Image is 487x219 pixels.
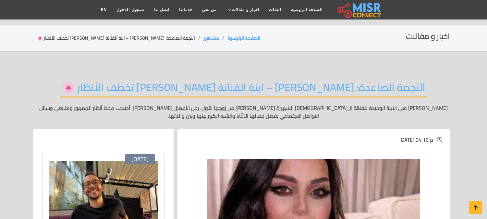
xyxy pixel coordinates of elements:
a: خدماتنا [174,4,197,16]
a: اخبار و مقالات [221,4,264,16]
h2: اخبار و مقالات [406,32,450,41]
a: EN [96,4,112,16]
span: اخبار و مقالات [232,7,259,13]
img: main.misr_connect [337,2,381,18]
a: تسجيل الدخول [112,4,149,16]
span: [DATE] [131,156,149,163]
a: اتصل بنا [149,4,174,16]
a: مشاهير [203,34,219,42]
h2: النجمة الصاعدة: [PERSON_NAME] – ابنة الفنانة [PERSON_NAME] تخطف الأنظار 🌸 [60,81,427,97]
a: الصفحة الرئيسية [227,34,260,42]
li: النجمة الصاعدة: [PERSON_NAME] – ابنة الفنانة [PERSON_NAME] تخطف الأنظار 🌸 [37,35,203,42]
a: من نحن [197,4,221,16]
a: الفئات [264,4,286,16]
p: [PERSON_NAME] هي الابنة الوحيدة للفنانة ال[DEMOGRAPHIC_DATA] الشهيرة [PERSON_NAME] من زوجها الأول... [37,104,450,120]
a: الصفحة الرئيسية [286,4,327,16]
span: [DATE] 04:16 م [399,135,433,145]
